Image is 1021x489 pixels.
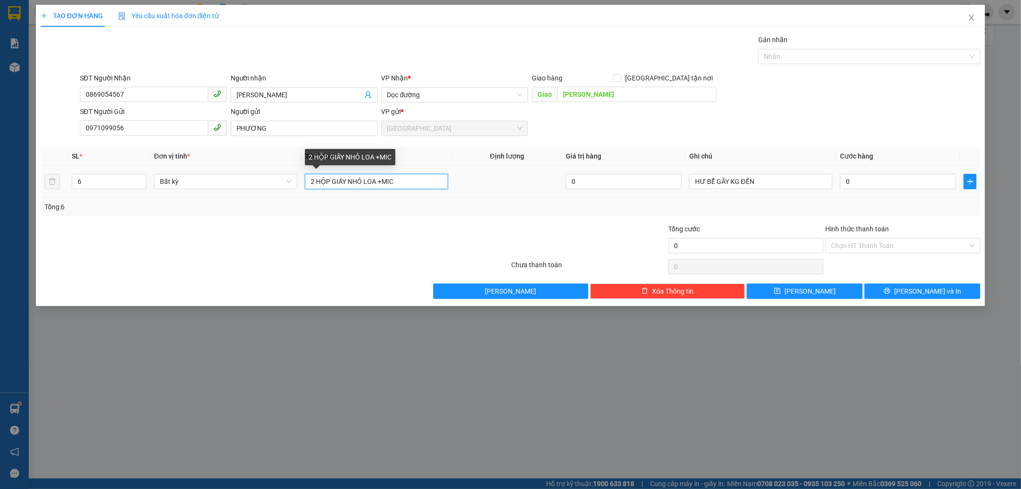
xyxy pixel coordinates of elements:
span: Giao hàng [532,74,562,82]
img: logo.jpg [104,12,127,35]
span: delete [641,287,648,295]
span: Yêu cầu xuất hóa đơn điện tử [118,12,219,20]
div: VP gửi [381,106,528,117]
span: Tổng cước [668,225,700,233]
span: printer [884,287,890,295]
img: icon [118,12,126,20]
span: Giao [532,87,557,102]
label: Gán nhãn [758,36,787,44]
span: [PERSON_NAME] [485,286,536,296]
button: delete [45,174,60,189]
div: Người gửi [231,106,378,117]
span: [PERSON_NAME] và In [894,286,961,296]
span: user-add [364,91,372,99]
span: [GEOGRAPHIC_DATA] tận nơi [621,73,717,83]
input: Dọc đường [557,87,717,102]
span: Dọc đường [387,88,523,102]
button: plus [964,174,976,189]
button: [PERSON_NAME] [433,284,588,299]
span: Định lượng [490,152,524,160]
span: Xóa Thông tin [652,286,694,296]
label: Hình thức thanh toán [825,225,889,233]
span: Cước hàng [840,152,873,160]
span: TẠO ĐƠN HÀNG [41,12,103,20]
li: (c) 2017 [80,45,132,57]
input: VD: Bàn, Ghế [305,174,448,189]
div: SĐT Người Gửi [80,106,227,117]
span: phone [213,90,221,98]
button: Close [958,5,985,32]
b: Xe Đăng Nhân [12,62,42,107]
span: close [968,14,976,22]
div: Chưa thanh toán [511,260,668,276]
span: Bất kỳ [160,174,292,189]
button: deleteXóa Thông tin [590,284,745,299]
button: printer[PERSON_NAME] và In [864,284,980,299]
th: Ghi chú [685,147,836,166]
span: Đơn vị tính [154,152,190,160]
input: 0 [566,174,682,189]
span: SL [72,152,79,160]
span: VP Nhận [381,74,408,82]
b: Gửi khách hàng [59,14,95,59]
span: plus [964,178,976,185]
input: Ghi Chú [689,174,832,189]
span: save [774,287,781,295]
span: Sài Gòn [387,121,523,136]
span: Giá trị hàng [566,152,601,160]
div: Người nhận [231,73,378,83]
div: SĐT Người Nhận [80,73,227,83]
div: Tổng: 6 [45,202,394,212]
span: phone [213,124,221,131]
button: save[PERSON_NAME] [747,284,863,299]
b: [DOMAIN_NAME] [80,36,132,44]
div: 2 HỘP GIẤY NHỎ LOA +MIC [305,149,395,165]
span: plus [41,12,47,19]
span: [PERSON_NAME] [785,286,836,296]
